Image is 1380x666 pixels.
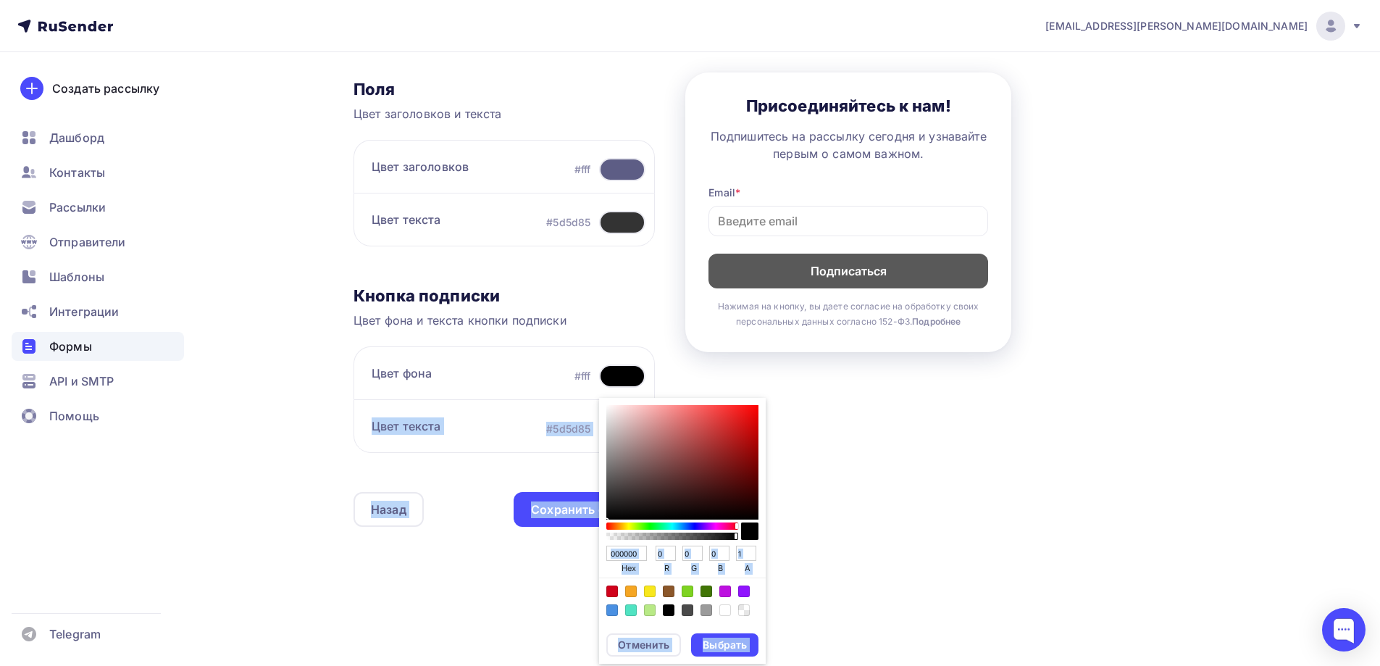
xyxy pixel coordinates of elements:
div: #5d5d85 [546,215,590,230]
span: Помощь [49,407,99,425]
div: Цвет фона [372,365,432,388]
span: API и SMTP [49,372,114,390]
span: Дашборд [49,129,104,146]
span: a [736,561,758,578]
div: #5d5d85 [546,422,590,436]
div: A color preset, pick one to set as current color [599,578,766,623]
div: Цвет текста [372,211,441,234]
div: Цвет заголовков и текста [354,105,655,122]
span: Формы [49,338,92,355]
span: Интеграции [49,303,119,320]
div: Color:rgba(0,0,0,0) [738,604,750,616]
div: Выбрать [703,638,747,652]
h3: Поля [354,79,655,99]
div: Current color is rgba(0,0,0,1) [741,523,758,540]
a: Формы [12,332,184,361]
span: Контакты [49,164,105,181]
h3: Кнопка подписки [354,286,655,306]
div: Color:#B8E986 [644,604,656,616]
div: Color:#4A90E2 [606,604,618,616]
a: Дашборд [12,123,184,152]
div: Отменить [618,638,669,652]
div: Sketch color picker [599,398,766,623]
div: Color:#4A4A4A [682,604,693,616]
span: Отправители [49,233,126,251]
div: Цвет фона и текста кнопки подписки [354,312,655,329]
div: Сохранить форму [531,501,637,518]
div: #fff [574,162,591,177]
div: Color:#417505 [701,586,712,597]
input: Введите email [708,206,988,236]
div: Color:#F8E71C [644,586,656,597]
div: Color:#50E3C2 [625,604,637,616]
div: Color:#9013FE [738,586,750,597]
span: [EMAIL_ADDRESS][PERSON_NAME][DOMAIN_NAME] [1045,19,1308,33]
button: Подписаться [708,254,988,288]
span: hex [606,561,651,578]
span: b [709,561,732,578]
div: Email [708,186,988,200]
a: Рассылки [12,193,184,222]
div: Назад [371,501,406,518]
span: Рассылки [49,199,106,216]
div: Создать рассылку [52,80,159,97]
div: Color:#F5A623 [625,586,637,597]
a: Шаблоны [12,262,184,291]
a: Отправители [12,228,184,257]
h3: Присоединяйтесь к нам! [708,96,988,116]
a: [EMAIL_ADDRESS][PERSON_NAME][DOMAIN_NAME] [1045,12,1363,41]
span: Шаблоны [49,268,104,286]
div: Подпишитесь на рассылку сегодня и узнавайте первым о самом важном. [708,128,988,162]
div: Цвет заголовков [372,158,469,181]
p: Нажимая на кнопку, вы даете согласие на обработку своих персональных данных согласно 152-ФЗ. [708,299,988,329]
div: Color:#FFFFFF [719,604,731,616]
div: Color:#000000 [663,604,674,616]
span: r [656,561,678,578]
a: Контакты [12,158,184,187]
a: Подробнее [912,316,961,327]
div: Color:#D0021B [606,586,618,597]
span: g [682,561,705,578]
div: Цвет текста [372,417,441,441]
div: Color:#BD10E0 [719,586,731,597]
div: Color:#7ED321 [682,586,693,597]
div: Color:#8B572A [663,586,674,597]
div: Color:#9B9B9B [701,604,712,616]
span: Telegram [49,625,101,643]
div: #fff [574,369,591,383]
